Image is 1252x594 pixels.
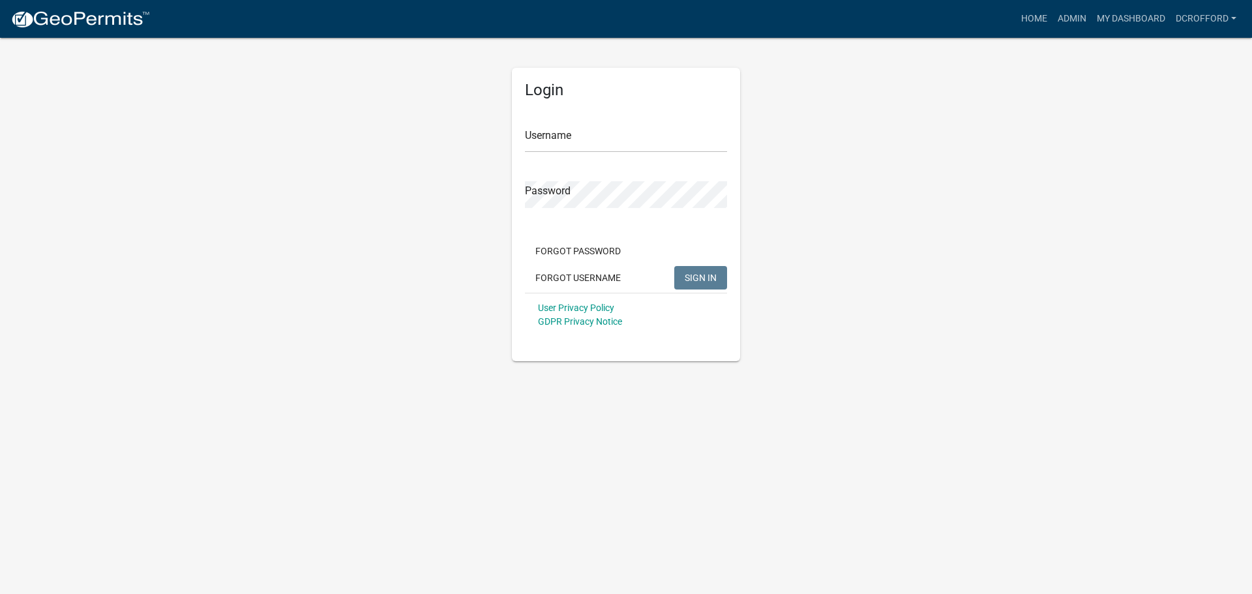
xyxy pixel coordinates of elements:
[1092,7,1170,31] a: My Dashboard
[674,266,727,290] button: SIGN IN
[525,239,631,263] button: Forgot Password
[1016,7,1052,31] a: Home
[538,316,622,327] a: GDPR Privacy Notice
[525,81,727,100] h5: Login
[525,266,631,290] button: Forgot Username
[685,272,717,282] span: SIGN IN
[1052,7,1092,31] a: Admin
[1170,7,1242,31] a: dcrofford
[538,303,614,313] a: User Privacy Policy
